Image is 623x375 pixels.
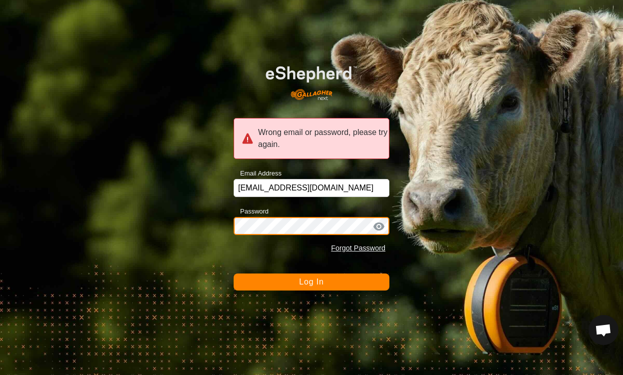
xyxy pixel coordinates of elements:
[234,179,389,197] input: Email Address
[299,277,323,286] span: Log In
[249,53,374,106] img: E-shepherd Logo
[234,206,269,216] label: Password
[331,244,385,252] a: Forgot Password
[234,168,282,178] label: Email Address
[234,118,389,159] div: Wrong email or password, please try again.
[234,273,389,290] button: Log In
[589,315,619,345] div: Open chat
